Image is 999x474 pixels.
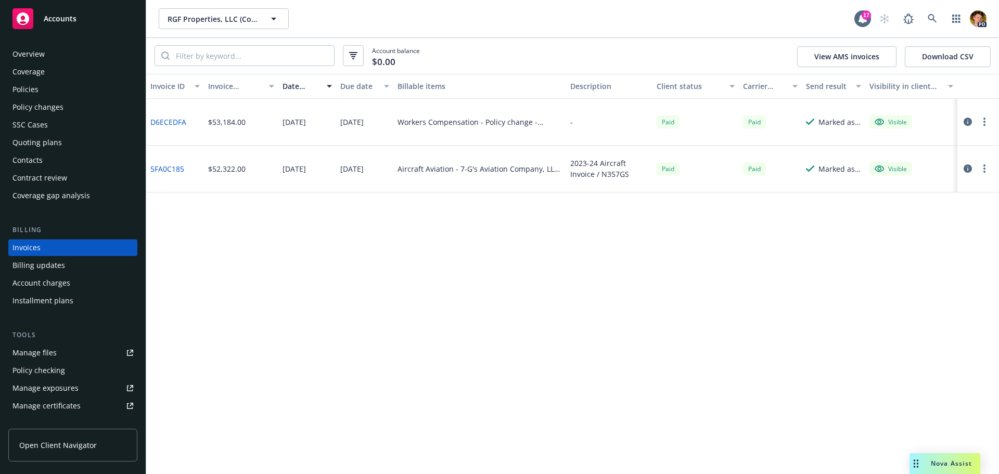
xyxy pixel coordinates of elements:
div: Due date [340,81,378,92]
div: Invoices [12,239,41,256]
div: Manage certificates [12,398,81,414]
div: Visibility in client dash [869,81,942,92]
div: Client status [657,81,723,92]
button: View AMS invoices [797,46,896,67]
span: Account balance [372,46,420,66]
a: Policy changes [8,99,137,116]
div: Carrier status [743,81,787,92]
div: Send result [806,81,850,92]
button: Date issued [278,74,336,99]
button: Due date [336,74,394,99]
div: Installment plans [12,292,73,309]
div: Quoting plans [12,134,62,151]
div: Account charges [12,275,70,291]
span: Open Client Navigator [19,440,97,451]
a: 5FA0C185 [150,163,184,174]
span: Accounts [44,15,76,23]
button: Visibility in client dash [865,74,957,99]
a: Manage files [8,344,137,361]
div: Policy changes [12,99,63,116]
div: Visible [875,117,907,126]
span: Paid [657,116,680,129]
div: Contacts [12,152,43,169]
a: Search [922,8,943,29]
a: Billing updates [8,257,137,274]
a: Manage exposures [8,380,137,396]
button: Send result [802,74,865,99]
div: [DATE] [340,117,364,127]
div: Drag to move [910,453,923,474]
div: $52,322.00 [208,163,246,174]
div: Aircraft Aviation - 7-G's Aviation Company, LLC & 7-G's Aviation Company II, LLC ( An RGF Propert... [398,163,562,174]
div: Billable items [398,81,562,92]
a: Invoices [8,239,137,256]
input: Filter by keyword... [170,46,334,66]
div: Manage exposures [12,380,79,396]
button: RGF Properties, LLC (Commercial) [159,8,289,29]
a: Coverage [8,63,137,80]
div: [DATE] [283,117,306,127]
a: Account charges [8,275,137,291]
a: Report a Bug [898,8,919,29]
span: RGF Properties, LLC (Commercial) [168,14,258,24]
div: Invoice amount [208,81,263,92]
div: - [570,117,573,127]
a: Policy checking [8,362,137,379]
div: Visible [875,164,907,173]
div: Contract review [12,170,67,186]
div: 17 [862,10,871,20]
div: Marked as sent [818,163,861,174]
div: Overview [12,46,45,62]
button: Invoice ID [146,74,204,99]
button: Carrier status [739,74,802,99]
img: photo [970,10,987,27]
a: Accounts [8,4,137,33]
svg: Search [161,52,170,60]
div: Manage BORs [12,415,61,432]
a: Manage certificates [8,398,137,414]
a: Overview [8,46,137,62]
a: Contacts [8,152,137,169]
div: Workers Compensation - Policy change - OWC1009064 [398,117,562,127]
div: Invoice ID [150,81,188,92]
div: Policy checking [12,362,65,379]
div: [DATE] [283,163,306,174]
button: Download CSV [905,46,991,67]
div: 2023-24 Aircraft Invoice / N357GS [570,158,648,180]
a: Policies [8,81,137,98]
div: Coverage [12,63,45,80]
div: SSC Cases [12,117,48,133]
div: Tools [8,330,137,340]
button: Nova Assist [910,453,980,474]
div: $53,184.00 [208,117,246,127]
div: Billing updates [12,257,65,274]
div: Policies [12,81,39,98]
button: Invoice amount [204,74,279,99]
div: Marked as sent [818,117,861,127]
span: Nova Assist [931,459,972,468]
a: Contract review [8,170,137,186]
a: Manage BORs [8,415,137,432]
div: Coverage gap analysis [12,187,90,204]
div: Manage files [12,344,57,361]
button: Description [566,74,652,99]
a: Quoting plans [8,134,137,151]
div: Date issued [283,81,321,92]
div: Billing [8,225,137,235]
span: $0.00 [372,55,395,69]
div: Paid [743,162,766,175]
button: Billable items [393,74,566,99]
a: Coverage gap analysis [8,187,137,204]
div: Paid [657,162,680,175]
a: Switch app [946,8,967,29]
div: Description [570,81,648,92]
a: D6ECEDFA [150,117,186,127]
div: Paid [743,116,766,129]
a: Installment plans [8,292,137,309]
a: SSC Cases [8,117,137,133]
div: [DATE] [340,163,364,174]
